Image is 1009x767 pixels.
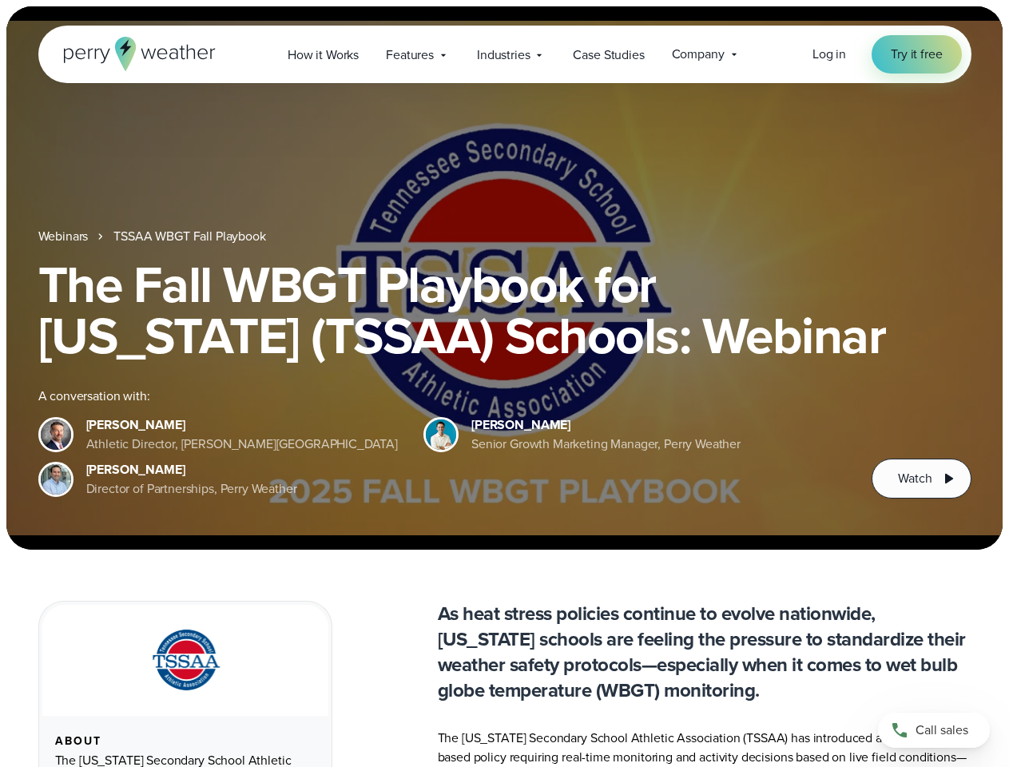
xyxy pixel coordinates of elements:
[86,460,297,479] div: [PERSON_NAME]
[132,624,239,697] img: TSSAA-Tennessee-Secondary-School-Athletic-Association.svg
[872,35,961,74] a: Try it free
[471,435,741,454] div: Senior Growth Marketing Manager, Perry Weather
[41,464,71,495] img: Jeff Wood
[891,45,942,64] span: Try it free
[426,419,456,450] img: Spencer Patton, Perry Weather
[573,46,644,65] span: Case Studies
[38,259,971,361] h1: The Fall WBGT Playbook for [US_STATE] (TSSAA) Schools: Webinar
[559,38,657,71] a: Case Studies
[916,721,968,740] span: Call sales
[812,45,846,64] a: Log in
[878,713,990,748] a: Call sales
[86,435,399,454] div: Athletic Director, [PERSON_NAME][GEOGRAPHIC_DATA]
[672,45,725,64] span: Company
[471,415,741,435] div: [PERSON_NAME]
[113,227,265,246] a: TSSAA WBGT Fall Playbook
[274,38,372,71] a: How it Works
[812,45,846,63] span: Log in
[38,227,89,246] a: Webinars
[288,46,359,65] span: How it Works
[438,601,971,703] p: As heat stress policies continue to evolve nationwide, [US_STATE] schools are feeling the pressur...
[872,459,971,499] button: Watch
[38,227,971,246] nav: Breadcrumb
[477,46,530,65] span: Industries
[41,419,71,450] img: Brian Wyatt
[898,469,932,488] span: Watch
[55,735,316,748] div: About
[38,387,847,406] div: A conversation with:
[86,479,297,499] div: Director of Partnerships, Perry Weather
[386,46,434,65] span: Features
[86,415,399,435] div: [PERSON_NAME]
